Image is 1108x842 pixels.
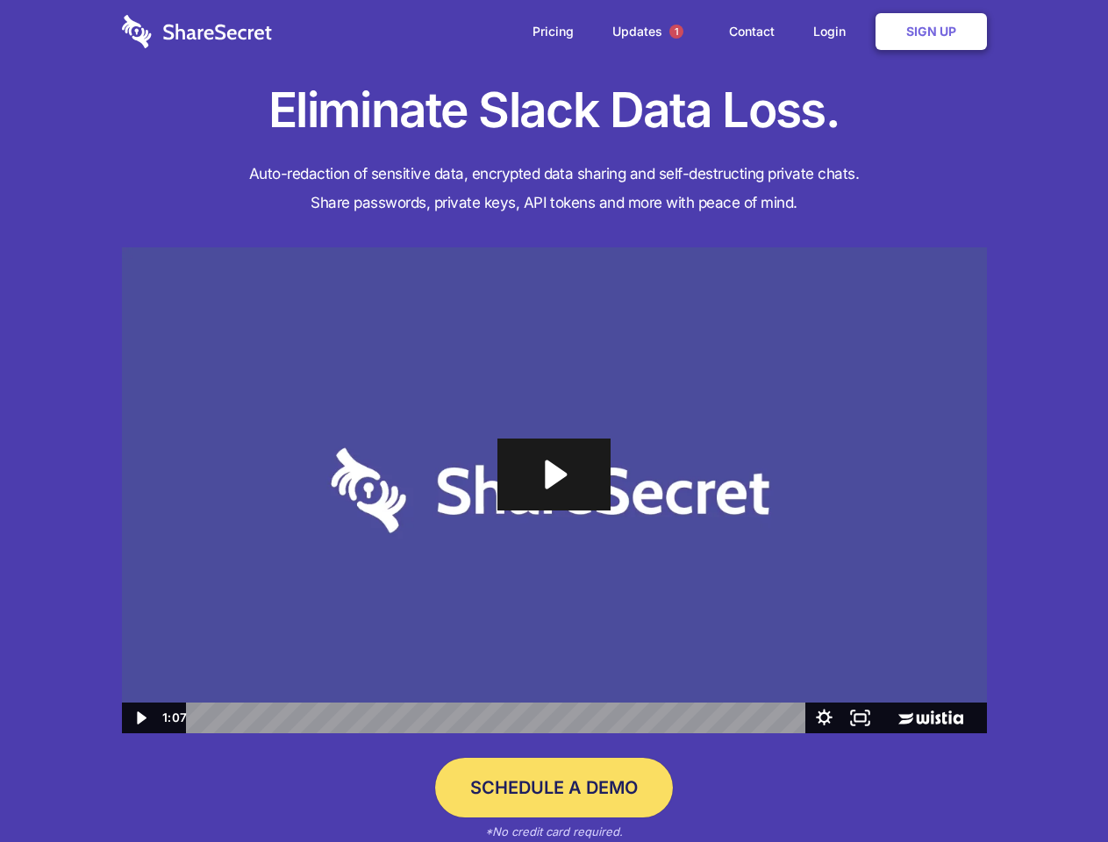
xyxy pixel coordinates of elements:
[878,703,986,733] a: Wistia Logo -- Learn More
[122,15,272,48] img: logo-wordmark-white-trans-d4663122ce5f474addd5e946df7df03e33cb6a1c49d2221995e7729f52c070b2.svg
[796,4,872,59] a: Login
[876,13,987,50] a: Sign Up
[122,160,987,218] h4: Auto-redaction of sensitive data, encrypted data sharing and self-destructing private chats. Shar...
[669,25,683,39] span: 1
[515,4,591,59] a: Pricing
[806,703,842,733] button: Show settings menu
[122,79,987,142] h1: Eliminate Slack Data Loss.
[200,703,797,733] div: Playbar
[435,758,673,817] a: Schedule a Demo
[711,4,792,59] a: Contact
[122,247,987,734] img: Sharesecret
[122,703,158,733] button: Play Video
[1020,754,1087,821] iframe: Drift Widget Chat Controller
[485,824,623,838] em: *No credit card required.
[497,439,610,510] button: Play Video: Sharesecret Slack Extension
[842,703,878,733] button: Fullscreen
